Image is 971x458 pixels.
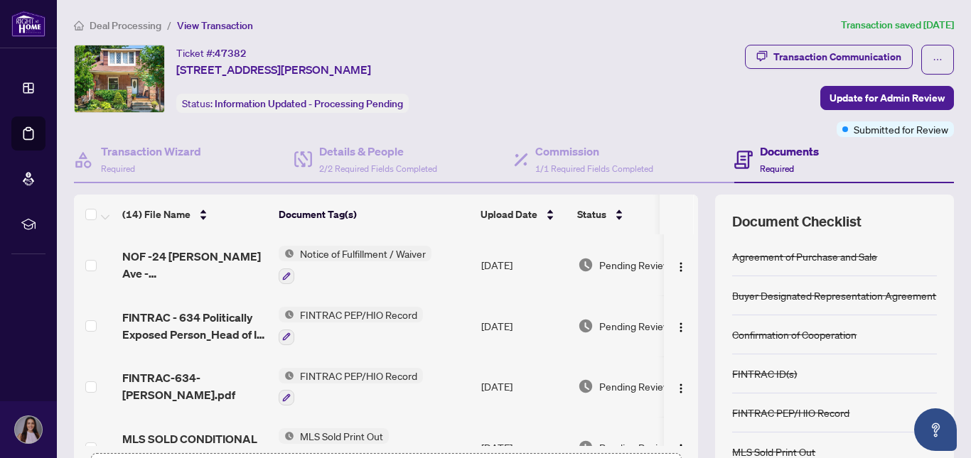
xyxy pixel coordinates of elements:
[90,19,161,32] span: Deal Processing
[745,45,913,69] button: Transaction Communication
[578,257,594,273] img: Document Status
[122,248,267,282] span: NOF -24 [PERSON_NAME] Ave -FinancingInspection.pdf
[599,257,670,273] span: Pending Review
[476,295,572,356] td: [DATE]
[535,143,653,160] h4: Commission
[732,212,862,231] span: Document Checklist
[599,440,670,455] span: Pending Review
[294,368,423,383] span: FINTRAC PEP/HIO Record
[101,163,135,174] span: Required
[75,45,164,112] img: IMG-W12265186_1.jpg
[319,163,437,174] span: 2/2 Required Fields Completed
[319,143,437,160] h4: Details & People
[732,327,857,342] div: Confirmation of Cooperation
[760,143,819,160] h4: Documents
[578,318,594,334] img: Document Status
[670,315,692,337] button: Logo
[760,163,794,174] span: Required
[74,21,84,31] span: home
[670,253,692,276] button: Logo
[167,17,171,33] li: /
[279,368,294,383] img: Status Icon
[279,246,431,284] button: Status IconNotice of Fulfillment / Waiver
[475,195,572,234] th: Upload Date
[599,318,670,334] span: Pending Review
[578,378,594,394] img: Document Status
[732,405,849,420] div: FINTRAC PEP/HIO Record
[572,195,692,234] th: Status
[294,307,423,322] span: FINTRAC PEP/HIO Record
[11,11,45,37] img: logo
[476,234,572,295] td: [DATE]
[294,246,431,261] span: Notice of Fulfillment / Waiver
[670,375,692,398] button: Logo
[176,61,371,78] span: [STREET_ADDRESS][PERSON_NAME]
[122,369,267,403] span: FINTRAC-634-[PERSON_NAME].pdf
[15,416,42,443] img: Profile Icon
[914,408,957,451] button: Open asap
[599,378,670,394] span: Pending Review
[830,87,945,109] span: Update for Admin Review
[215,97,403,110] span: Information Updated - Processing Pending
[279,307,294,322] img: Status Icon
[675,443,687,454] img: Logo
[294,428,389,444] span: MLS Sold Print Out
[101,143,201,160] h4: Transaction Wizard
[273,195,475,234] th: Document Tag(s)
[279,428,294,444] img: Status Icon
[117,195,273,234] th: (14) File Name
[577,207,606,222] span: Status
[675,322,687,333] img: Logo
[481,207,537,222] span: Upload Date
[732,366,797,381] div: FINTRAC ID(s)
[177,19,253,32] span: View Transaction
[933,55,943,65] span: ellipsis
[535,163,653,174] span: 1/1 Required Fields Completed
[732,249,877,264] div: Agreement of Purchase and Sale
[176,94,409,113] div: Status:
[122,207,191,222] span: (14) File Name
[820,86,954,110] button: Update for Admin Review
[279,246,294,261] img: Status Icon
[279,368,423,406] button: Status IconFINTRAC PEP/HIO Record
[279,307,423,345] button: Status IconFINTRAC PEP/HIO Record
[122,309,267,343] span: FINTRAC - 634 Politically Exposed Person_Head of Int Org Checklist_Record A - PropTx-OREA_[DATE] ...
[578,440,594,455] img: Document Status
[841,17,954,33] article: Transaction saved [DATE]
[215,47,247,60] span: 47382
[176,45,247,61] div: Ticket #:
[675,261,687,273] img: Logo
[854,121,948,137] span: Submitted for Review
[732,288,936,303] div: Buyer Designated Representation Agreement
[675,383,687,394] img: Logo
[476,356,572,418] td: [DATE]
[773,45,901,68] div: Transaction Communication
